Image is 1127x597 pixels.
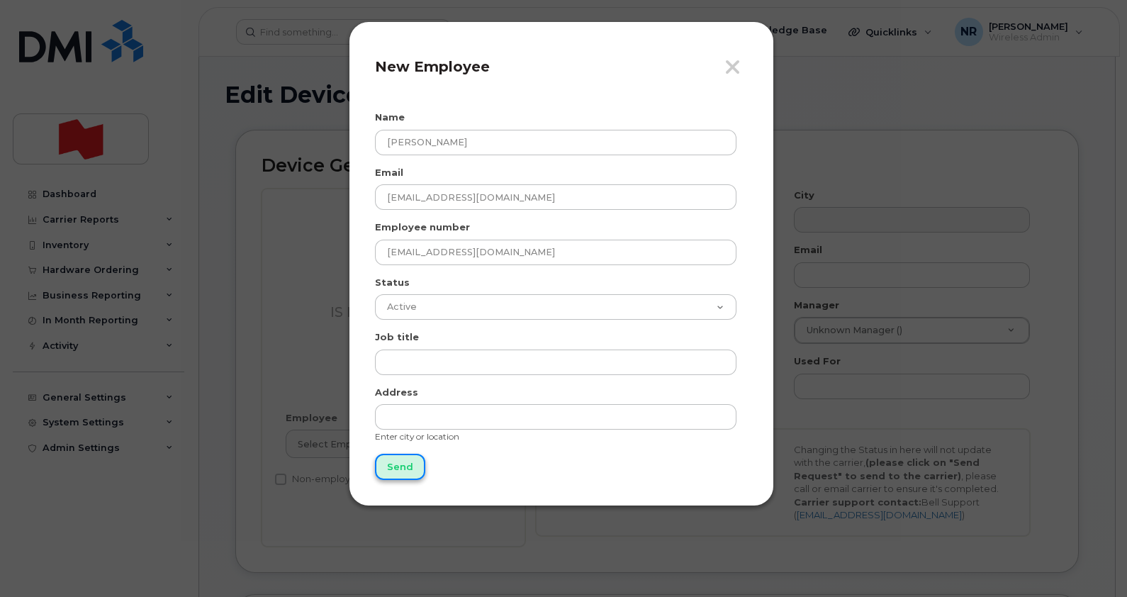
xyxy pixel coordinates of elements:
[375,330,419,344] label: Job title
[375,431,459,442] small: Enter city or location
[375,386,418,399] label: Address
[375,276,410,289] label: Status
[375,454,425,480] input: Send
[375,221,470,234] label: Employee number
[375,111,405,124] label: Name
[375,166,403,179] label: Email
[375,58,748,75] h4: New Employee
